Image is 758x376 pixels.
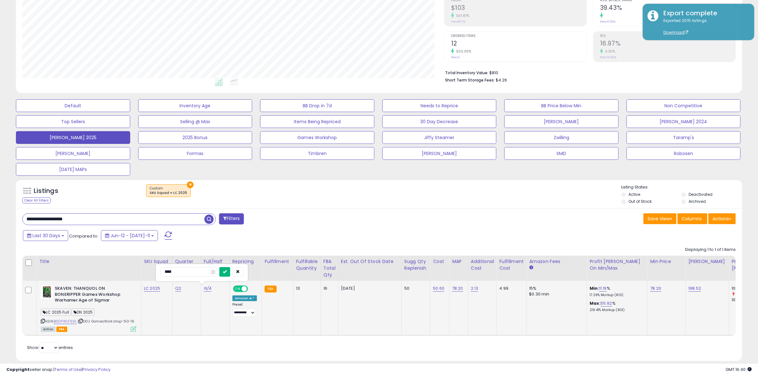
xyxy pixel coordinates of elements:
[445,68,731,76] li: $810
[433,258,447,265] div: Cost
[41,327,55,332] span: All listings currently available for purchase on Amazon
[6,366,30,372] strong: Copyright
[451,40,586,48] h2: 12
[138,115,252,128] button: Selling @ Max
[23,230,68,241] button: Last 30 Days
[726,366,752,372] span: 2025-08-11 16:40 GMT
[688,258,726,265] div: [PERSON_NAME]
[689,199,706,204] label: Archived
[496,77,507,83] span: $4.26
[78,319,134,324] span: | SKU: GamesWorkshop-90-16
[39,258,138,265] div: Title
[451,55,460,59] small: Prev: 2
[54,319,77,324] a: B0DFWLF93L
[627,99,741,112] button: Non Competitive
[175,258,198,265] div: Quarter
[603,49,615,54] small: 0.30%
[56,327,67,332] span: FBA
[600,40,735,48] h2: 16.97%
[32,232,60,239] span: Last 30 Days
[471,285,478,292] a: 2.13
[150,191,187,195] div: SKU Squad = LC 2025
[659,18,749,36] div: Exported 2015 listings.
[587,256,648,281] th: The percentage added to the cost of goods (COGS) that forms the calculator for Min & Max prices.
[599,285,607,292] a: 11.19
[232,302,257,317] div: Preset:
[627,131,741,144] button: Taramp's
[382,115,497,128] button: 30 Day Decrease
[138,147,252,160] button: Formax
[204,258,227,265] div: Full/Half
[529,286,582,291] div: 15%
[219,213,244,224] button: Filters
[529,291,582,297] div: $0.30 min
[590,308,642,312] p: 219.41% Markup (ROI)
[404,286,426,291] div: 50
[445,70,488,75] b: Total Inventory Value:
[82,366,110,372] a: Privacy Policy
[404,258,428,272] div: Sugg Qty Replenish
[341,286,397,291] p: [DATE]
[260,131,374,144] button: Games Workshop
[659,9,749,18] div: Export complete
[260,115,374,128] button: Items Being Repriced
[401,256,430,281] th: Please note that this number is a calculation based on your required days of coverage and your ve...
[27,344,73,351] span: Show: entries
[471,258,494,272] div: Additional Cost
[650,258,683,265] div: Min Price
[172,256,201,281] th: CSV column name: cust_attr_10_Quarter
[590,301,642,312] div: %
[689,192,712,197] label: Deactivated
[708,213,736,224] button: Actions
[144,285,160,292] a: LC 2025
[445,77,495,83] b: Short Term Storage Fees:
[6,367,110,373] div: seller snap | |
[16,115,130,128] button: Top Sellers
[22,197,51,203] div: Clear All Filters
[451,4,586,13] h2: $103
[265,258,290,265] div: Fulfillment
[529,258,584,265] div: Amazon Fees
[382,131,497,144] button: Jiffy Steamer
[54,366,81,372] a: Terms of Use
[452,258,465,265] div: MAP
[382,147,497,160] button: [PERSON_NAME]
[247,286,257,292] span: OFF
[138,131,252,144] button: 2025 Bonus
[677,213,707,224] button: Columns
[600,55,616,59] small: Prev: 16.92%
[201,256,230,281] th: CSV column name: cust_attr_9_Full/Half
[590,285,599,291] b: Min:
[504,147,619,160] button: SMD
[600,20,615,24] small: Prev: 0.00%
[260,99,374,112] button: BB Drop in 7d
[590,300,601,306] b: Max:
[323,286,333,291] div: 16
[16,163,130,176] button: [DATE] MAPs
[232,258,259,265] div: Repricing
[234,286,242,292] span: ON
[323,258,336,278] div: FBA Total Qty
[627,147,741,160] button: Robosen
[16,99,130,112] button: Default
[600,34,735,38] span: ROI
[187,181,194,188] button: ×
[504,99,619,112] button: BB Price Below Min
[529,265,533,271] small: Amazon Fees.
[621,184,742,190] p: Listing States:
[600,4,735,13] h2: 39.43%
[204,285,211,292] a: N/A
[685,247,736,253] div: Displaying 1 to 1 of 1 items
[628,192,640,197] label: Active
[138,99,252,112] button: Inventory Age
[232,295,257,301] div: Amazon AI *
[650,285,661,292] a: 78.20
[451,34,586,38] span: Ordered Items
[341,258,399,265] div: Est. Out Of Stock Date
[504,131,619,144] button: Zwilling
[663,30,688,35] a: Download
[499,258,524,272] div: Fulfillment Cost
[590,293,642,297] p: 17.29% Markup (ROI)
[627,115,741,128] button: [PERSON_NAME] 2024
[296,258,318,272] div: Fulfillable Quantity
